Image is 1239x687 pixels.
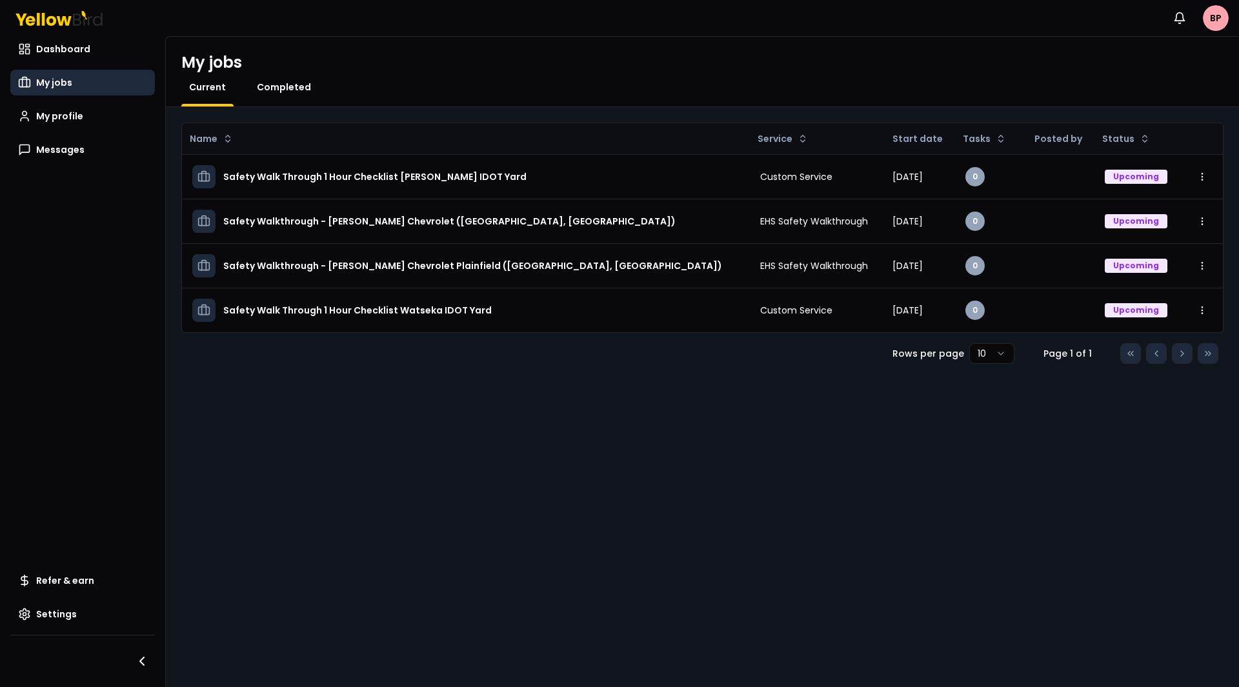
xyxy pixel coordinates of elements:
[892,170,923,183] span: [DATE]
[760,215,868,228] span: EHS Safety Walkthrough
[185,128,238,149] button: Name
[892,259,923,272] span: [DATE]
[892,215,923,228] span: [DATE]
[36,110,83,123] span: My profile
[965,167,985,186] div: 0
[1203,5,1229,31] span: BP
[965,256,985,275] div: 0
[760,259,868,272] span: EHS Safety Walkthrough
[223,165,527,188] h3: Safety Walk Through 1 Hour Checklist [PERSON_NAME] IDOT Yard
[10,36,155,62] a: Dashboard
[882,123,955,154] th: Start date
[760,304,832,317] span: Custom Service
[1035,347,1100,360] div: Page 1 of 1
[36,143,85,156] span: Messages
[190,132,217,145] span: Name
[223,299,492,322] h3: Safety Walk Through 1 Hour Checklist Watseka IDOT Yard
[10,70,155,95] a: My jobs
[1102,132,1134,145] span: Status
[36,608,77,621] span: Settings
[1024,123,1094,154] th: Posted by
[1105,259,1167,273] div: Upcoming
[10,137,155,163] a: Messages
[223,254,722,277] h3: Safety Walkthrough - [PERSON_NAME] Chevrolet Plainfield ([GEOGRAPHIC_DATA], [GEOGRAPHIC_DATA])
[181,81,234,94] a: Current
[958,128,1011,149] button: Tasks
[758,132,792,145] span: Service
[36,76,72,89] span: My jobs
[892,347,964,360] p: Rows per page
[760,170,832,183] span: Custom Service
[1105,170,1167,184] div: Upcoming
[181,52,242,73] h1: My jobs
[36,43,90,55] span: Dashboard
[36,574,94,587] span: Refer & earn
[1097,128,1155,149] button: Status
[892,304,923,317] span: [DATE]
[1105,214,1167,228] div: Upcoming
[10,601,155,627] a: Settings
[257,81,311,94] span: Completed
[965,301,985,320] div: 0
[965,212,985,231] div: 0
[10,103,155,129] a: My profile
[249,81,319,94] a: Completed
[963,132,991,145] span: Tasks
[752,128,813,149] button: Service
[1105,303,1167,317] div: Upcoming
[189,81,226,94] span: Current
[10,568,155,593] a: Refer & earn
[223,210,676,233] h3: Safety Walkthrough - [PERSON_NAME] Chevrolet ([GEOGRAPHIC_DATA], [GEOGRAPHIC_DATA])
